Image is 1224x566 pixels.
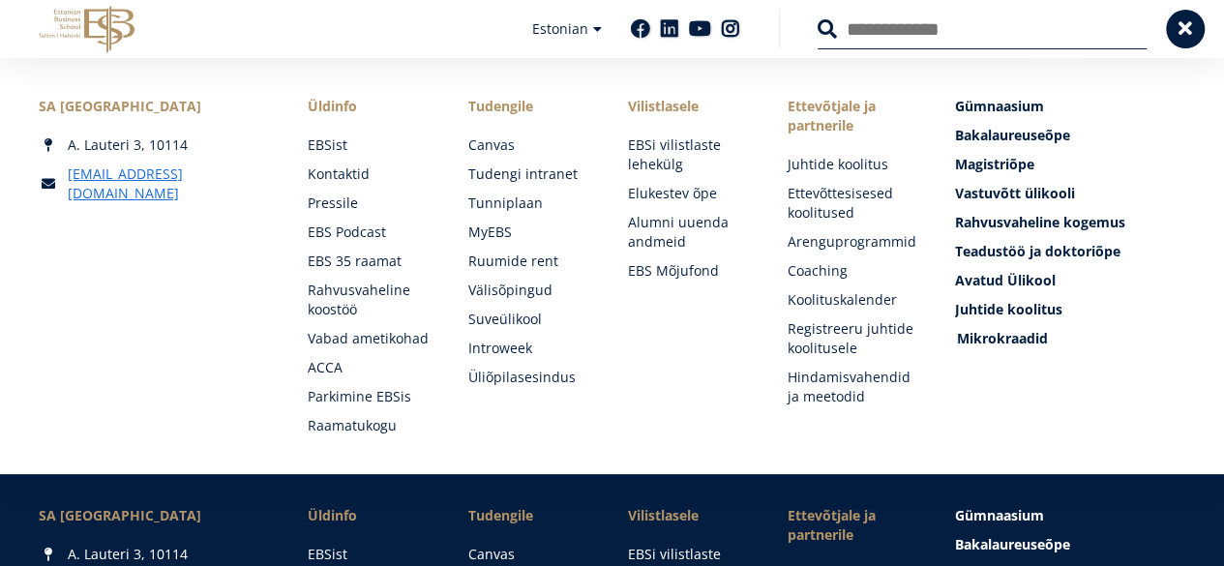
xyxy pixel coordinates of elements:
a: Gümnaasium [955,97,1185,116]
a: Kontaktid [308,164,429,184]
span: Gümnaasium [955,97,1044,115]
a: Juhtide koolitus [955,300,1185,319]
span: Rahvusvaheline kogemus [955,213,1125,231]
a: Üliõpilasesindus [467,368,588,387]
div: A. Lauteri 3, 10114 [39,135,269,155]
span: Üldinfo [308,506,429,525]
div: SA [GEOGRAPHIC_DATA] [39,97,269,116]
a: Välisõpingud [467,281,588,300]
a: Suveülikool [467,310,588,329]
a: Vastuvõtt ülikooli [955,184,1185,203]
a: Canvas [467,135,588,155]
a: MyEBS [467,223,588,242]
span: Gümnaasium [955,506,1044,524]
span: Magistriõpe [955,155,1034,173]
div: A. Lauteri 3, 10114 [39,545,269,564]
a: Facebook [631,19,650,39]
div: SA [GEOGRAPHIC_DATA] [39,506,269,525]
a: ACCA [308,358,429,377]
a: Ruumide rent [467,252,588,271]
span: Vilistlasele [628,97,749,116]
a: EBSist [308,545,429,564]
a: Teadustöö ja doktoriõpe [955,242,1185,261]
a: Elukestev õpe [628,184,749,203]
a: EBS Podcast [308,223,429,242]
span: Vilistlasele [628,506,749,525]
a: Introweek [467,339,588,358]
a: Arenguprogrammid [788,232,916,252]
a: Hindamisvahendid ja meetodid [788,368,916,406]
a: EBS 35 raamat [308,252,429,271]
a: Bakalaureuseõpe [955,535,1185,554]
span: Juhtide koolitus [955,300,1062,318]
span: Ettevõtjale ja partnerile [788,506,916,545]
a: Parkimine EBSis [308,387,429,406]
a: Gümnaasium [955,506,1185,525]
a: [EMAIL_ADDRESS][DOMAIN_NAME] [68,164,269,203]
a: Pressile [308,194,429,213]
a: Magistriõpe [955,155,1185,174]
a: Mikrokraadid [957,329,1187,348]
a: EBSist [308,135,429,155]
a: Rahvusvaheline kogemus [955,213,1185,232]
a: Rahvusvaheline koostöö [308,281,429,319]
span: Teadustöö ja doktoriõpe [955,242,1120,260]
a: Koolituskalender [788,290,916,310]
a: Alumni uuenda andmeid [628,213,749,252]
a: Vabad ametikohad [308,329,429,348]
a: Avatud Ülikool [955,271,1185,290]
a: Youtube [689,19,711,39]
a: Canvas [467,545,588,564]
a: Juhtide koolitus [788,155,916,174]
a: Ettevõttesisesed koolitused [788,184,916,223]
span: Ettevõtjale ja partnerile [788,97,916,135]
span: Mikrokraadid [957,329,1048,347]
a: Bakalaureuseõpe [955,126,1185,145]
a: Tudengi intranet [467,164,588,184]
span: Bakalaureuseõpe [955,535,1070,553]
a: Linkedin [660,19,679,39]
a: Raamatukogu [308,416,429,435]
span: Üldinfo [308,97,429,116]
a: EBS Mõjufond [628,261,749,281]
span: Avatud Ülikool [955,271,1056,289]
span: Bakalaureuseõpe [955,126,1070,144]
a: Instagram [721,19,740,39]
a: Tudengile [467,506,588,525]
a: Coaching [788,261,916,281]
a: Registreeru juhtide koolitusele [788,319,916,358]
a: Tudengile [467,97,588,116]
a: Tunniplaan [467,194,588,213]
span: Vastuvõtt ülikooli [955,184,1075,202]
a: EBSi vilistlaste lehekülg [628,135,749,174]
